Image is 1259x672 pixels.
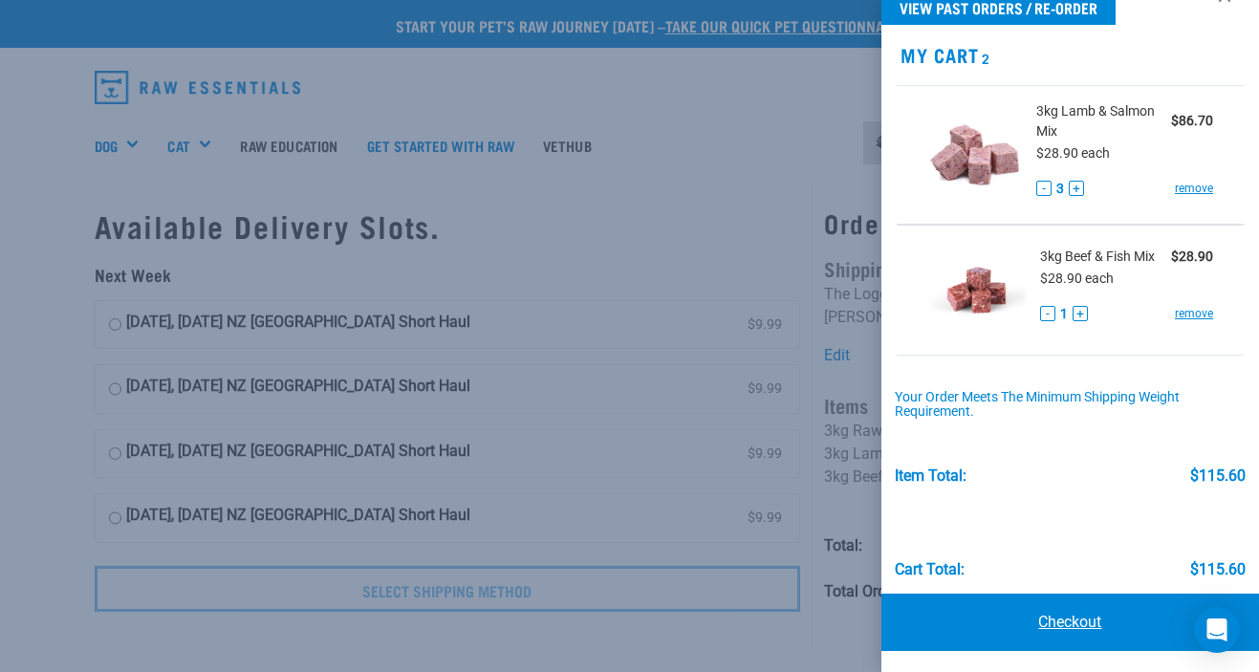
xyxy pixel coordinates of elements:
div: Your order meets the minimum shipping weight requirement. [895,390,1247,421]
a: remove [1175,180,1213,197]
strong: $28.90 [1171,249,1213,264]
div: Cart total: [895,561,965,578]
div: $115.60 [1190,561,1246,578]
span: 2 [979,54,990,61]
div: Open Intercom Messenger [1194,607,1240,653]
span: 1 [1060,304,1068,324]
img: Lamb & Salmon Mix [927,101,1022,200]
span: $28.90 each [1036,145,1110,161]
button: + [1073,306,1088,321]
button: - [1036,181,1052,196]
div: Item Total: [895,467,966,485]
h2: My Cart [881,44,1259,66]
a: Checkout [881,594,1259,651]
span: 3 [1056,179,1064,199]
button: - [1040,306,1055,321]
span: 3kg Lamb & Salmon Mix [1036,101,1171,141]
strong: $86.70 [1171,113,1213,128]
a: remove [1175,305,1213,322]
img: Beef & Fish Mix [927,241,1026,339]
span: $28.90 each [1040,271,1114,286]
span: 3kg Beef & Fish Mix [1040,247,1155,267]
button: + [1069,181,1084,196]
div: $115.60 [1190,467,1246,485]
